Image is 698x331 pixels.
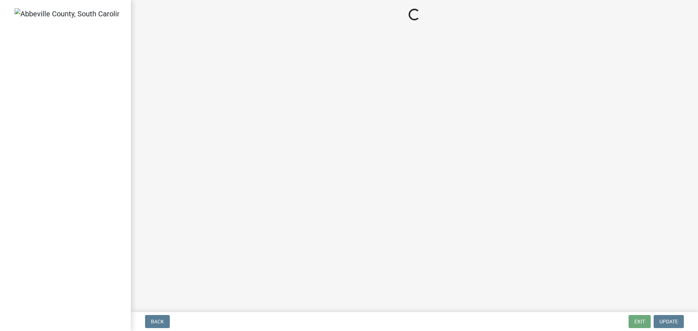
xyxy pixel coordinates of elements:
[654,315,684,328] button: Update
[151,319,164,324] span: Back
[629,315,651,328] button: Exit
[15,8,119,19] img: Abbeville County, South Carolina
[145,315,170,328] button: Back
[659,319,678,324] span: Update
